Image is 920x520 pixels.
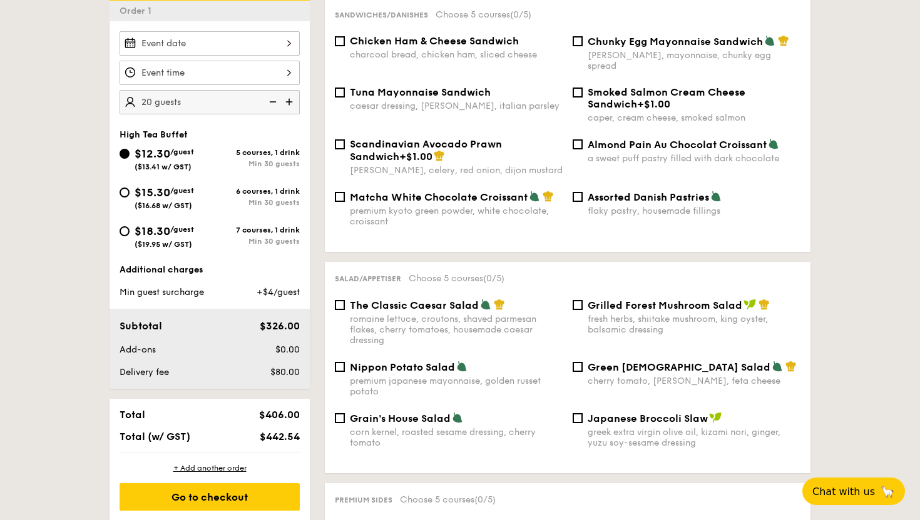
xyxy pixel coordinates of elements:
div: greek extra virgin olive oil, kizami nori, ginger, yuzu soy-sesame dressing [588,427,800,448]
span: Total (w/ GST) [120,431,190,442]
span: $442.54 [260,431,300,442]
img: icon-vegan.f8ff3823.svg [744,299,756,310]
input: $12.30/guest($13.41 w/ GST)5 courses, 1 drinkMin 30 guests [120,149,130,159]
input: Event time [120,61,300,85]
span: Grain's House Salad [350,412,451,424]
span: $326.00 [260,320,300,332]
div: + Add another order [120,463,300,473]
img: icon-vegan.f8ff3823.svg [709,412,722,423]
img: icon-vegetarian.fe4039eb.svg [710,191,722,202]
input: Japanese Broccoli Slawgreek extra virgin olive oil, kizami nori, ginger, yuzu soy-sesame dressing [573,413,583,423]
span: Chat with us [812,486,875,497]
span: Chunky Egg Mayonnaise Sandwich [588,36,763,47]
span: Tuna Mayonnaise Sandwich [350,86,491,98]
img: icon-chef-hat.a58ddaea.svg [759,299,770,310]
span: (0/5) [483,273,504,284]
span: Choose 5 courses [436,9,531,20]
div: Min 30 guests [210,159,300,168]
img: icon-reduce.1d2dbef1.svg [262,90,281,114]
div: premium japanese mayonnaise, golden russet potato [350,376,563,397]
span: Salad/Appetiser [335,274,401,283]
span: $12.30 [135,147,170,161]
span: Sandwiches/Danishes [335,11,428,19]
img: icon-chef-hat.a58ddaea.svg [785,361,797,372]
div: romaine lettuce, croutons, shaved parmesan flakes, cherry tomatoes, housemade caesar dressing [350,314,563,346]
div: a sweet puff pastry filled with dark chocolate [588,153,800,164]
span: Order 1 [120,6,156,16]
span: High Tea Buffet [120,129,188,140]
span: Almond Pain Au Chocolat Croissant [588,139,767,151]
button: Chat with us🦙 [802,477,905,505]
span: Chicken Ham & Cheese Sandwich [350,35,519,47]
span: (0/5) [474,494,496,505]
span: ($16.68 w/ GST) [135,201,192,210]
span: Scandinavian Avocado Prawn Sandwich [350,138,502,162]
span: Subtotal [120,320,162,332]
span: ($19.95 w/ GST) [135,240,192,249]
span: /guest [170,225,194,234]
img: icon-vegetarian.fe4039eb.svg [764,35,775,46]
span: $0.00 [275,344,300,355]
input: Nippon Potato Saladpremium japanese mayonnaise, golden russet potato [335,362,345,372]
span: Nippon Potato Salad [350,361,455,373]
img: icon-chef-hat.a58ddaea.svg [543,191,554,202]
span: Japanese Broccoli Slaw [588,412,708,424]
div: flaky pastry, housemade fillings [588,206,800,216]
span: Premium sides [335,496,392,504]
input: Grain's House Saladcorn kernel, roasted sesame dressing, cherry tomato [335,413,345,423]
div: premium kyoto green powder, white chocolate, croissant [350,206,563,227]
input: Event date [120,31,300,56]
span: +$4/guest [257,287,300,297]
span: Matcha White Chocolate Croissant [350,191,528,203]
span: +$1.00 [637,98,670,110]
input: Scandinavian Avocado Prawn Sandwich+$1.00[PERSON_NAME], celery, red onion, dijon mustard [335,139,345,149]
span: Add-ons [120,344,156,355]
img: icon-chef-hat.a58ddaea.svg [434,150,445,161]
div: 7 courses, 1 drink [210,226,300,234]
input: $18.30/guest($19.95 w/ GST)7 courses, 1 drinkMin 30 guests [120,226,130,236]
div: fresh herbs, shiitake mushroom, king oyster, balsamic dressing [588,314,800,335]
input: The Classic Caesar Saladromaine lettuce, croutons, shaved parmesan flakes, cherry tomatoes, house... [335,300,345,310]
div: [PERSON_NAME], mayonnaise, chunky egg spread [588,50,800,71]
span: $80.00 [270,367,300,377]
div: charcoal bread, chicken ham, sliced cheese [350,49,563,60]
input: Grilled Forest Mushroom Saladfresh herbs, shiitake mushroom, king oyster, balsamic dressing [573,300,583,310]
span: $18.30 [135,224,170,238]
span: Total [120,409,145,421]
img: icon-chef-hat.a58ddaea.svg [494,299,505,310]
input: Assorted Danish Pastriesflaky pastry, housemade fillings [573,192,583,202]
div: Additional charges [120,264,300,276]
span: The Classic Caesar Salad [350,299,479,311]
img: icon-vegetarian.fe4039eb.svg [772,361,783,372]
input: Matcha White Chocolate Croissantpremium kyoto green powder, white chocolate, croissant [335,192,345,202]
div: 5 courses, 1 drink [210,148,300,157]
div: 6 courses, 1 drink [210,187,300,196]
div: caesar dressing, [PERSON_NAME], italian parsley [350,101,563,111]
span: (0/5) [510,9,531,20]
span: 🦙 [880,484,895,499]
span: Smoked Salmon Cream Cheese Sandwich [588,86,745,110]
span: Delivery fee [120,367,169,377]
div: cherry tomato, [PERSON_NAME], feta cheese [588,376,800,386]
span: $15.30 [135,186,170,199]
input: Tuna Mayonnaise Sandwichcaesar dressing, [PERSON_NAME], italian parsley [335,87,345,97]
img: icon-chef-hat.a58ddaea.svg [778,35,789,46]
input: Number of guests [120,90,300,114]
div: Min 30 guests [210,198,300,207]
input: $15.30/guest($16.68 w/ GST)6 courses, 1 drinkMin 30 guests [120,187,130,197]
div: Min 30 guests [210,237,300,246]
span: Min guest surcharge [120,287,204,297]
span: $406.00 [259,409,300,421]
img: icon-vegetarian.fe4039eb.svg [456,361,468,372]
span: /guest [170,186,194,195]
img: icon-vegetarian.fe4039eb.svg [452,412,463,423]
span: Choose 5 courses [400,494,496,505]
span: Assorted Danish Pastries [588,191,709,203]
span: ($13.41 w/ GST) [135,162,192,171]
span: +$1.00 [399,151,432,162]
div: Go to checkout [120,483,300,511]
div: [PERSON_NAME], celery, red onion, dijon mustard [350,165,563,176]
img: icon-vegetarian.fe4039eb.svg [768,138,779,149]
img: icon-vegetarian.fe4039eb.svg [480,299,491,310]
div: corn kernel, roasted sesame dressing, cherry tomato [350,427,563,448]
